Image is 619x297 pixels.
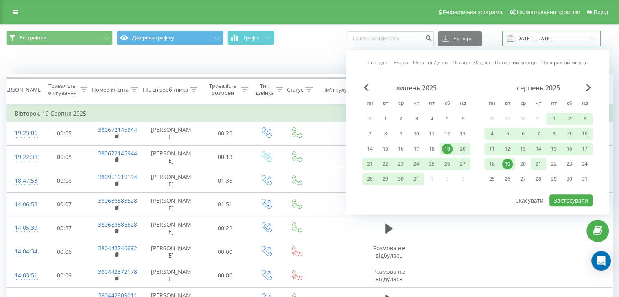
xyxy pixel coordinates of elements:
div: нд 6 лип 2025 р. [455,113,470,125]
abbr: неділя [457,98,469,110]
a: Вчора [394,59,408,67]
div: 2 [396,114,406,124]
div: 15 [380,144,391,154]
div: Статус [287,86,303,93]
a: 380686583528 [98,197,137,204]
div: 22 [549,159,559,169]
div: 15 [549,144,559,154]
a: 380442372178 [98,268,137,275]
td: 00:00 [200,264,251,287]
div: пн 25 серп 2025 р. [484,173,500,185]
div: 8 [380,129,391,139]
abbr: понеділок [364,98,376,110]
div: 14:06:53 [15,197,31,212]
a: Попередній місяць [542,59,588,67]
div: пн 7 лип 2025 р. [362,128,378,140]
abbr: середа [517,98,529,110]
div: 30 [396,174,406,184]
div: ср 9 лип 2025 р. [393,128,409,140]
div: 18 [427,144,437,154]
div: 14:04:34 [15,244,31,260]
div: пн 18 серп 2025 р. [484,158,500,170]
div: пн 14 лип 2025 р. [362,143,378,155]
abbr: п’ятниця [426,98,438,110]
div: чт 28 серп 2025 р. [531,173,546,185]
div: 23 [564,159,575,169]
div: пт 11 лип 2025 р. [424,128,440,140]
a: 380686586528 [98,221,137,228]
div: 20 [457,144,468,154]
td: [PERSON_NAME] [143,192,200,216]
div: 12 [442,129,453,139]
div: 11 [427,129,437,139]
div: [PERSON_NAME] [1,86,42,93]
div: 16 [396,144,406,154]
td: 00:13 [200,145,251,169]
div: Ім'я пулу [324,86,347,93]
div: 30 [564,174,575,184]
div: 29 [549,174,559,184]
div: 12 [502,144,513,154]
div: 19:23:06 [15,125,31,141]
div: 9 [564,129,575,139]
div: 18 [487,159,497,169]
div: 26 [442,159,453,169]
div: сб 19 лип 2025 р. [440,143,455,155]
div: 23 [396,159,406,169]
div: 6 [457,114,468,124]
td: 00:20 [200,122,251,145]
div: 31 [580,174,590,184]
div: пт 15 серп 2025 р. [546,143,562,155]
div: 13 [518,144,528,154]
div: 14 [533,144,544,154]
div: 19 [442,144,453,154]
div: пт 18 лип 2025 р. [424,143,440,155]
div: ср 16 лип 2025 р. [393,143,409,155]
div: ср 30 лип 2025 р. [393,173,409,185]
div: 27 [457,159,468,169]
td: [PERSON_NAME] [143,122,200,145]
div: 27 [518,174,528,184]
div: Open Intercom Messenger [591,251,611,271]
div: 24 [411,159,422,169]
div: 18:47:53 [15,173,31,189]
div: 14:05:39 [15,220,31,236]
abbr: понеділок [486,98,498,110]
div: 24 [580,159,590,169]
div: сб 2 серп 2025 р. [562,113,577,125]
div: Тривалість розмови [207,83,239,96]
div: вт 19 серп 2025 р. [500,158,515,170]
div: 31 [411,174,422,184]
div: чт 17 лип 2025 р. [409,143,424,155]
div: 8 [549,129,559,139]
div: ср 13 серп 2025 р. [515,143,531,155]
abbr: вівторок [379,98,392,110]
div: 14 [365,144,375,154]
td: [PERSON_NAME] [143,145,200,169]
span: Налаштування профілю [516,9,580,15]
div: 25 [427,159,437,169]
div: 29 [380,174,391,184]
div: сб 9 серп 2025 р. [562,128,577,140]
span: Всі дзвінки [20,35,46,41]
div: чт 24 лип 2025 р. [409,158,424,170]
button: Скасувати [511,194,548,206]
div: сб 5 лип 2025 р. [440,113,455,125]
span: Розмова не відбулась [373,244,405,259]
div: 19 [502,159,513,169]
div: пн 28 лип 2025 р. [362,173,378,185]
div: вт 12 серп 2025 р. [500,143,515,155]
a: Сьогодні [367,59,389,67]
button: Експорт [438,31,482,46]
div: 25 [487,174,497,184]
div: 20 [518,159,528,169]
div: пт 8 серп 2025 р. [546,128,562,140]
td: 00:08 [39,169,90,192]
td: [PERSON_NAME] [143,216,200,240]
div: нд 13 лип 2025 р. [455,128,470,140]
div: 26 [502,174,513,184]
div: пн 4 серп 2025 р. [484,128,500,140]
abbr: четвер [532,98,545,110]
div: 4 [427,114,437,124]
abbr: субота [563,98,575,110]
